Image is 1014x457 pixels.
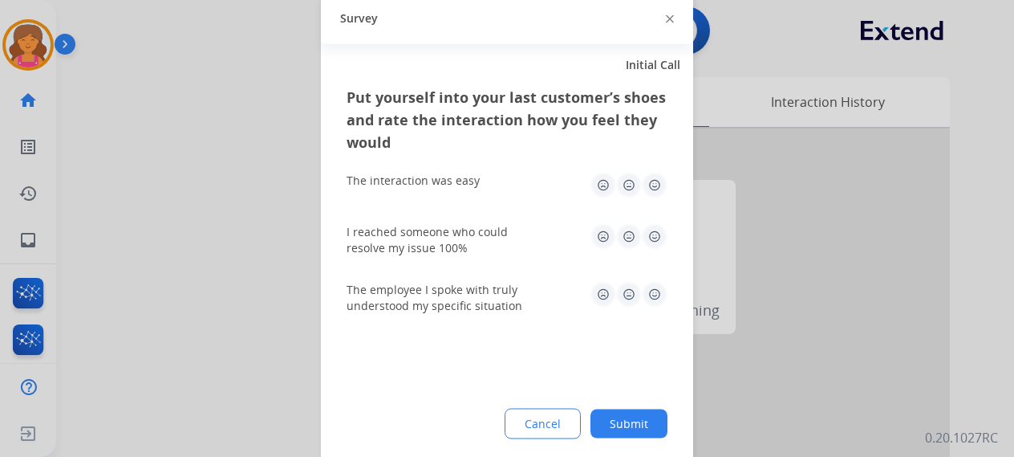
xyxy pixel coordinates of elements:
[505,408,581,439] button: Cancel
[590,409,667,438] button: Submit
[340,10,378,27] span: Survey
[626,56,680,72] span: Initial Call
[347,281,539,313] div: The employee I spoke with truly understood my specific situation
[347,85,667,153] h3: Put yourself into your last customer’s shoes and rate the interaction how you feel they would
[347,223,539,255] div: I reached someone who could resolve my issue 100%
[666,15,674,23] img: close-button
[925,428,998,447] p: 0.20.1027RC
[347,172,480,188] div: The interaction was easy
